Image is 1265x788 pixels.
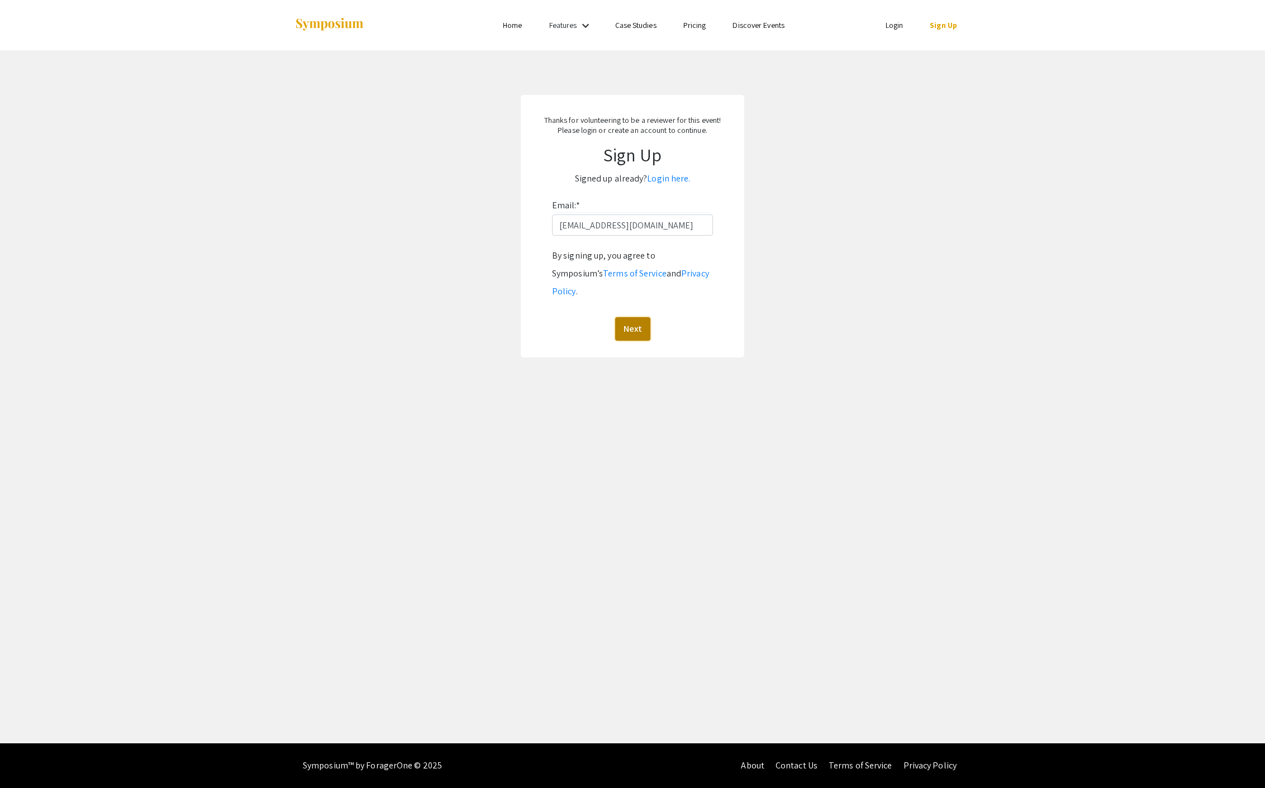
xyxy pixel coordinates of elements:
a: About [741,760,764,771]
p: Thanks for volunteering to be a reviewer for this event! [532,115,733,125]
mat-icon: Expand Features list [579,19,592,32]
a: Terms of Service [829,760,892,771]
a: Login [886,20,903,30]
a: Discover Events [733,20,784,30]
a: Contact Us [776,760,817,771]
a: Login here. [647,173,690,184]
a: Terms of Service [603,268,667,279]
a: Privacy Policy [903,760,957,771]
p: Signed up already? [532,170,733,188]
a: Privacy Policy [552,268,709,297]
p: Please login or create an account to continue. [532,125,733,135]
a: Sign Up [930,20,957,30]
iframe: Chat [8,738,47,780]
div: Symposium™ by ForagerOne © 2025 [303,743,442,788]
img: Symposium by ForagerOne [294,17,364,32]
a: Case Studies [615,20,657,30]
a: Home [503,20,522,30]
a: Pricing [683,20,706,30]
div: By signing up, you agree to Symposium’s and . [552,247,713,300]
button: Next [615,317,650,341]
label: Email: [552,197,580,214]
h1: Sign Up [532,144,733,165]
a: Features [549,20,577,30]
